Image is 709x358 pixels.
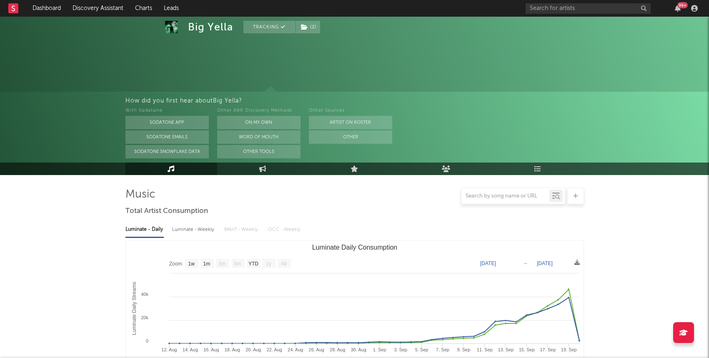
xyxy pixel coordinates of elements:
[288,347,303,352] text: 24. Aug
[537,260,553,266] text: [DATE]
[141,292,148,297] text: 40k
[125,206,208,216] span: Total Artist Consumption
[457,347,470,352] text: 9. Sep
[561,347,576,352] text: 19. Sep
[526,3,651,14] input: Search for artists
[248,261,258,267] text: YTD
[675,5,681,12] button: 99+
[217,116,301,129] button: On My Own
[172,223,216,237] div: Luminate - Weekly
[309,106,392,116] div: Other Sources
[309,116,392,129] button: Artist on Roster
[519,347,534,352] text: 15. Sep
[169,261,182,267] text: Zoom
[234,261,241,267] text: 6m
[309,130,392,144] button: Other
[415,347,428,352] text: 5. Sep
[308,347,324,352] text: 26. Aug
[182,347,198,352] text: 14. Aug
[203,347,219,352] text: 16. Aug
[480,260,496,266] text: [DATE]
[125,130,209,144] button: Sodatone Emails
[373,347,386,352] text: 1. Sep
[296,21,320,33] button: (2)
[540,347,556,352] text: 17. Sep
[296,21,321,33] span: ( 2 )
[330,347,345,352] text: 28. Aug
[125,145,209,158] button: Sodatone Snowflake Data
[188,21,233,33] div: Big Yella
[266,347,282,352] text: 22. Aug
[266,261,271,267] text: 1y
[312,244,397,251] text: Luminate Daily Consumption
[677,2,688,8] div: 99 +
[281,261,286,267] text: All
[243,21,296,33] button: Tracking
[125,106,209,116] div: With Sodatone
[131,282,137,335] text: Luminate Daily Streams
[436,347,449,352] text: 7. Sep
[217,145,301,158] button: Other Tools
[217,106,301,116] div: Other A&R Discovery Methods
[218,261,225,267] text: 3m
[141,315,148,320] text: 20k
[461,193,549,200] input: Search by song name or URL
[188,261,195,267] text: 1w
[476,347,492,352] text: 11. Sep
[161,347,177,352] text: 12. Aug
[498,347,514,352] text: 13. Sep
[145,338,148,343] text: 0
[203,261,210,267] text: 1m
[224,347,240,352] text: 18. Aug
[351,347,366,352] text: 30. Aug
[394,347,407,352] text: 3. Sep
[125,116,209,129] button: Sodatone App
[523,260,528,266] text: →
[246,347,261,352] text: 20. Aug
[125,223,164,237] div: Luminate - Daily
[217,130,301,144] button: Word Of Mouth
